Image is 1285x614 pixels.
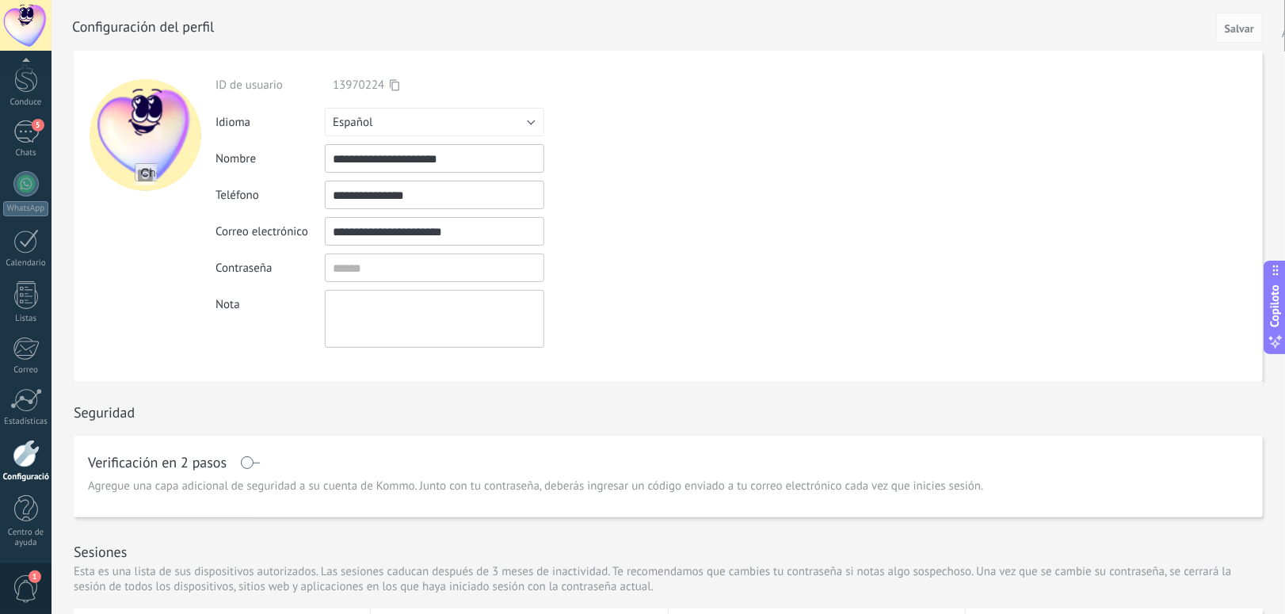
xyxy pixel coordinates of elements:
[74,543,127,561] h1: Sesiones
[333,115,373,130] span: Español
[3,258,49,269] div: Calendario
[3,417,49,427] div: Estadísticas
[333,78,384,93] span: 13970224
[1216,13,1263,43] button: Salvar
[215,290,325,312] div: Nota
[3,472,49,482] div: Configuración
[215,224,325,239] div: Correo electrónico
[325,108,544,136] button: Español
[1225,23,1254,34] span: Salvar
[3,314,49,324] div: Listas
[3,528,49,548] div: Centro de ayuda
[215,188,325,203] div: Teléfono
[215,115,325,130] div: Idioma
[88,456,227,469] h1: Verificación en 2 pasos
[3,365,49,376] div: Correo
[215,261,325,276] div: Contraseña
[3,148,49,158] div: Chats
[74,564,1263,594] p: Esta es una lista de sus dispositivos autorizados. Las sesiones caducan después de 3 meses de ina...
[74,403,135,421] h1: Seguridad
[215,78,325,93] div: ID de usuario
[29,570,41,583] span: 1
[32,119,44,132] span: 5
[88,479,984,494] span: Agregue una capa adicional de seguridad a su cuenta de Kommo. Junto con tu contraseña, deberás in...
[3,201,48,216] div: WhatsApp
[215,151,325,166] div: Nombre
[3,97,49,108] div: Conduce
[1268,284,1283,327] span: Copiloto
